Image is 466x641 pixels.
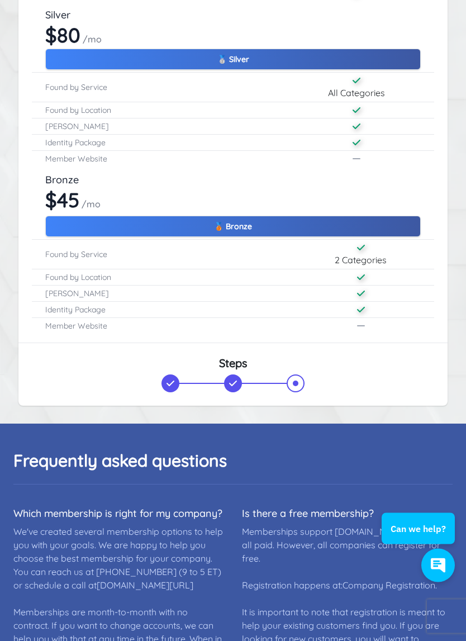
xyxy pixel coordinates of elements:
[288,240,434,270] td: 2 Categories
[45,188,79,213] b: $45
[32,319,288,335] th: Member Website
[32,151,279,168] th: Member Website
[32,135,279,151] th: Identity Package
[32,73,279,103] th: Found by Service
[45,49,421,70] button: 🥈 Silver
[45,216,421,238] button: 🥉 Bronze
[32,240,288,270] th: Found by Service
[83,34,102,45] span: /mo
[242,507,453,521] dt: Is there a free membership?
[97,580,193,591] a: [DOMAIN_NAME][URL]
[370,482,466,593] iframe: Conversations
[13,507,224,521] dt: Which membership is right for my company?
[45,174,421,187] h2: Bronze
[32,302,288,319] th: Identity Package
[32,119,279,135] th: [PERSON_NAME]
[45,23,80,48] b: $80
[32,357,434,371] h3: Steps
[82,199,101,210] span: /mo
[343,580,435,591] a: Company Registration
[32,286,288,302] th: [PERSON_NAME]
[13,451,453,471] h2: Frequently asked questions
[45,9,421,22] h2: Silver
[32,270,288,286] th: Found by Location
[279,73,434,103] td: All Categories
[32,103,279,119] th: Found by Location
